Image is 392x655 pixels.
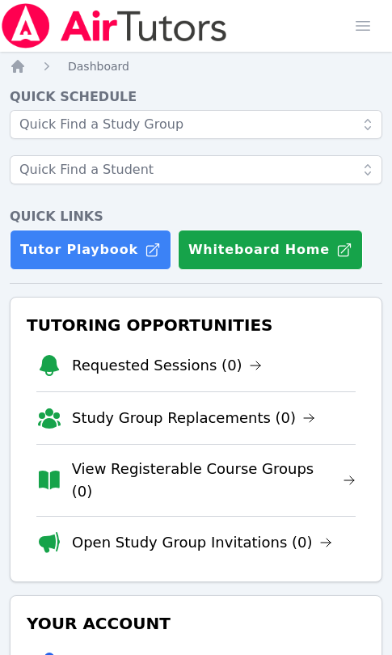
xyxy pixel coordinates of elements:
a: Tutor Playbook [10,230,171,270]
a: View Registerable Course Groups (0) [72,458,356,503]
a: Dashboard [68,58,129,74]
input: Quick Find a Student [10,155,382,184]
h3: Your Account [23,609,369,638]
a: Study Group Replacements (0) [72,407,315,429]
a: Open Study Group Invitations (0) [72,531,332,554]
h4: Quick Schedule [10,87,382,107]
button: Whiteboard Home [178,230,363,270]
h3: Tutoring Opportunities [23,311,369,340]
nav: Breadcrumb [10,58,382,74]
h4: Quick Links [10,207,382,226]
a: Requested Sessions (0) [72,354,262,377]
span: Dashboard [68,60,129,73]
input: Quick Find a Study Group [10,110,382,139]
